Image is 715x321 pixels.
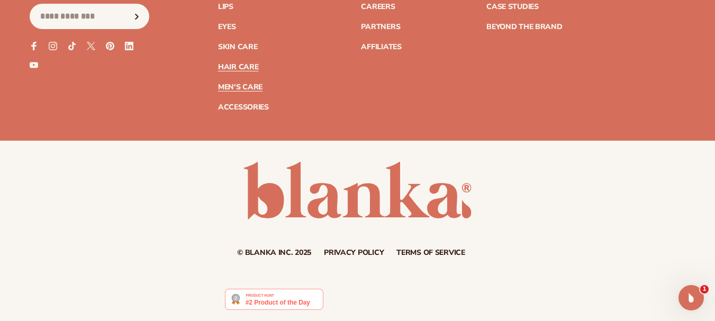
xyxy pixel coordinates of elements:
a: Case Studies [486,3,539,11]
a: Eyes [218,23,236,31]
small: © Blanka Inc. 2025 [237,247,311,258]
a: Partners [361,23,400,31]
a: Hair Care [218,63,258,71]
a: Men's Care [218,84,263,91]
a: Privacy policy [324,249,384,256]
a: Careers [361,3,395,11]
span: 1 [700,285,709,294]
button: Subscribe [125,4,149,29]
img: Blanka - Start a beauty or cosmetic line in under 5 minutes | Product Hunt [225,289,323,310]
a: Terms of service [396,249,465,256]
iframe: Intercom live chat [678,285,704,310]
a: Beyond the brand [486,23,563,31]
iframe: Customer reviews powered by Trustpilot [331,288,490,316]
a: Affiliates [361,43,401,51]
a: Lips [218,3,233,11]
a: Skin Care [218,43,257,51]
a: Accessories [218,104,269,111]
